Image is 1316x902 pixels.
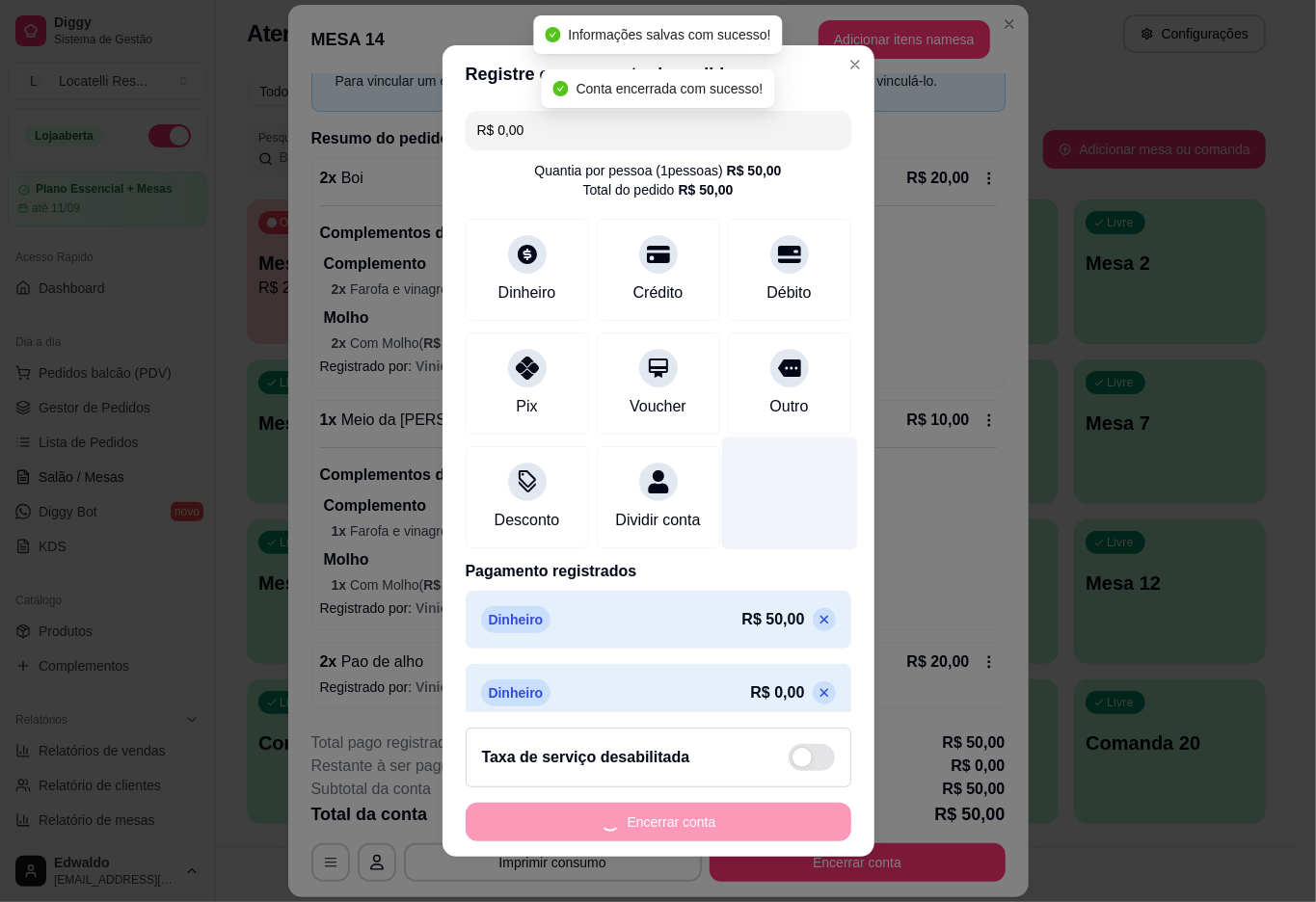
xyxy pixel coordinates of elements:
div: Quantia por pessoa ( 1 pessoas) [534,161,781,180]
div: Crédito [633,281,684,305]
div: Voucher [630,395,686,418]
div: Outro [769,395,808,418]
span: Conta encerrada com sucesso! [577,81,764,96]
p: Dinheiro [481,679,551,706]
p: Dinheiro [481,606,551,633]
div: Débito [766,281,811,305]
div: Dinheiro [498,281,556,305]
div: Total do pedido [583,180,734,199]
span: check-circle [553,81,569,96]
header: Registre o pagamento do pedido [443,45,874,103]
div: R$ 50,00 [679,180,734,199]
h2: Taxa de serviço desabilitada [482,746,690,769]
div: Desconto [495,509,560,532]
p: Pagamento registrados [466,560,851,583]
p: R$ 0,00 [750,681,804,704]
button: Close [840,49,871,80]
div: R$ 50,00 [727,161,782,180]
input: Ex.: hambúrguer de cordeiro [477,111,840,149]
div: Dividir conta [615,509,700,532]
span: Informações salvas com sucesso! [568,27,770,42]
div: Pix [516,395,537,418]
span: check-circle [545,27,560,42]
p: R$ 50,00 [742,608,805,631]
